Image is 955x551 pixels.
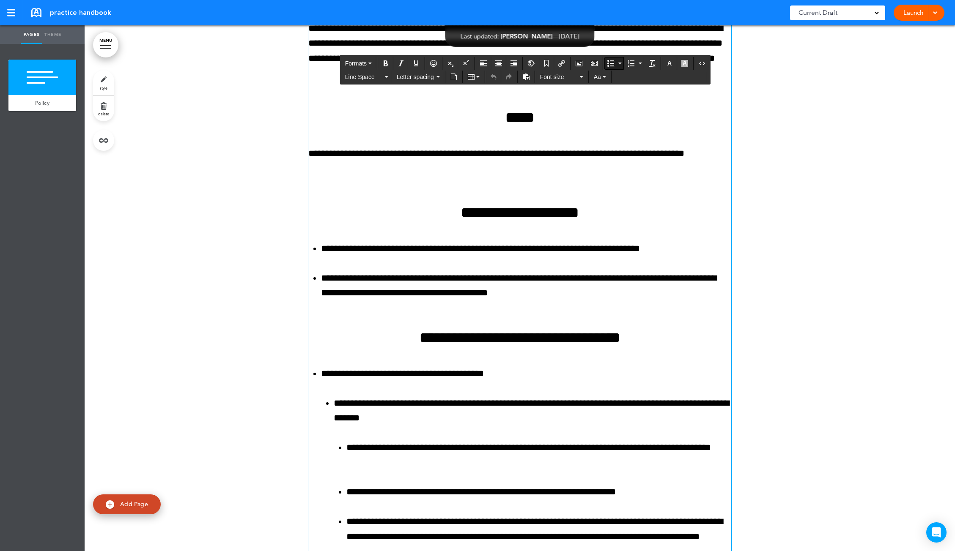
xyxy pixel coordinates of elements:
span: Font size [540,73,578,81]
a: Pages [21,25,42,44]
div: Undo [486,71,501,83]
div: Insert document [447,71,461,83]
div: Anchor [539,57,554,70]
div: Bullet list [604,57,624,70]
div: Redo [502,71,516,83]
span: Add Page [120,500,148,508]
a: Launch [900,5,927,21]
div: Airmason image [572,57,586,70]
span: Formats [345,60,367,67]
img: add.svg [106,500,114,509]
div: Paste as text [519,71,533,83]
a: style [93,70,114,95]
div: — [461,33,579,39]
div: Numbered list [625,57,644,70]
a: delete [93,96,114,121]
div: Insert/edit media [587,57,601,70]
div: Bold [379,57,393,70]
span: practice handbook [50,8,111,17]
span: Line Space [345,73,383,81]
span: delete [98,111,109,116]
span: Current Draft [799,7,837,19]
div: Table [464,71,483,83]
div: Insert/Edit global anchor link [524,57,538,70]
a: Theme [42,25,63,44]
a: Policy [8,95,76,111]
span: [PERSON_NAME] [501,32,553,40]
div: Italic [394,57,408,70]
div: Align left [476,57,491,70]
div: Subscript [444,57,458,70]
span: Last updated: [461,32,499,40]
div: Superscript [459,57,473,70]
span: Aa [594,74,601,80]
a: Add Page [93,494,161,514]
div: Insert/edit airmason link [554,57,569,70]
a: MENU [93,32,118,57]
span: Letter spacing [397,73,435,81]
div: Open Intercom Messenger [926,522,947,543]
span: style [100,85,107,90]
span: Policy [35,99,49,106]
span: [DATE] [559,32,579,40]
div: Source code [695,57,709,70]
div: Underline [409,57,423,70]
div: Align right [507,57,521,70]
div: Align center [491,57,506,70]
div: Clear formatting [645,57,659,70]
